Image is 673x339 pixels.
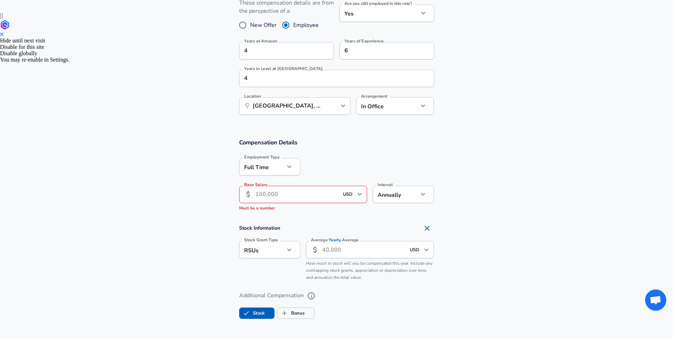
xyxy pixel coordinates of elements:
label: Location [244,94,261,98]
span: How much in stock will you be compensated this year. Include any overlapping stock grants, apprec... [306,260,432,280]
input: USD [408,244,422,255]
button: help [305,290,317,302]
span: Stock [240,306,253,320]
label: Employment Type [244,155,280,159]
h4: Stock Information [239,221,434,235]
div: In Office [356,97,408,115]
label: Stock Grant Type [244,238,278,242]
input: 40,000 [322,241,406,258]
span: Bonus [278,306,291,320]
label: Bonus [278,306,305,320]
label: Additional Compensation [239,290,434,302]
button: BonusBonus [277,308,314,319]
input: 1 [239,70,419,87]
input: 0 [239,42,318,59]
label: Base Salary [244,183,267,187]
label: Years of Experience [344,39,383,43]
label: Arrangement [361,94,387,98]
label: Years at Amazon [244,39,277,43]
span: Yearly [329,237,341,243]
div: Full Time [239,158,285,176]
input: 7 [340,42,419,59]
div: RSUs [239,241,285,258]
div: Open chat [645,289,666,311]
button: Open [338,101,348,111]
label: Average Average [311,238,359,242]
h3: Compensation Details [239,138,434,146]
label: Are you still employed in this role? [344,1,412,6]
label: Years in Level at [GEOGRAPHIC_DATA] [244,67,323,71]
input: 100,000 [255,186,339,203]
input: USD [341,189,355,200]
button: Remove Section [420,221,434,235]
div: Yes [340,5,419,22]
label: Stock [240,306,265,320]
span: Must be a number [239,205,275,211]
button: Open [421,245,431,255]
label: Interval [378,183,393,187]
span: New Offer [250,21,277,29]
button: StockStock [239,308,274,319]
div: Annually [373,186,418,203]
button: Open [355,189,365,199]
span: Employee [293,21,319,29]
